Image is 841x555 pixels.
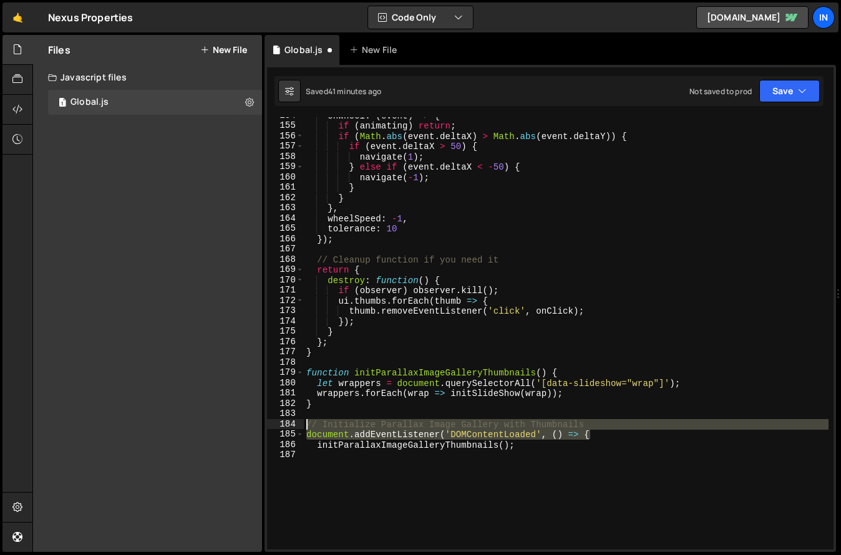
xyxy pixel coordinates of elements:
div: 184 [267,419,304,430]
div: 158 [267,152,304,162]
div: 183 [267,408,304,419]
button: Save [759,80,820,102]
div: 179 [267,367,304,378]
div: 41 minutes ago [328,86,381,97]
a: 🤙 [2,2,33,32]
div: 185 [267,429,304,440]
a: [DOMAIN_NAME] [696,6,809,29]
div: 163 [267,203,304,213]
div: 165 [267,223,304,234]
div: 177 [267,347,304,357]
div: 173 [267,306,304,316]
div: 168 [267,254,304,265]
div: Global.js [284,44,323,56]
div: 166 [267,234,304,244]
div: Nexus Properties [48,10,134,25]
div: 174 [267,316,304,327]
div: 170 [267,275,304,286]
div: 164 [267,213,304,224]
div: 155 [267,120,304,131]
div: 186 [267,440,304,450]
div: 172 [267,296,304,306]
div: 159 [267,162,304,172]
h2: Files [48,43,70,57]
div: 175 [267,326,304,337]
div: 178 [267,357,304,368]
div: 167 [267,244,304,254]
div: 161 [267,182,304,193]
div: 181 [267,388,304,398]
div: 182 [267,398,304,409]
span: 1 [59,99,66,109]
button: Code Only [368,6,473,29]
div: Javascript files [33,65,262,90]
div: 169 [267,264,304,275]
div: 176 [267,337,304,347]
div: 17042/46860.js [48,90,262,115]
div: Global.js [70,97,109,108]
div: Saved [306,86,381,97]
div: 162 [267,193,304,203]
div: 156 [267,131,304,142]
button: New File [200,45,247,55]
div: Not saved to prod [689,86,752,97]
div: 160 [267,172,304,183]
div: 187 [267,450,304,460]
a: In [812,6,835,29]
div: 171 [267,285,304,296]
div: New File [349,44,402,56]
div: 180 [267,378,304,388]
div: 157 [267,141,304,152]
